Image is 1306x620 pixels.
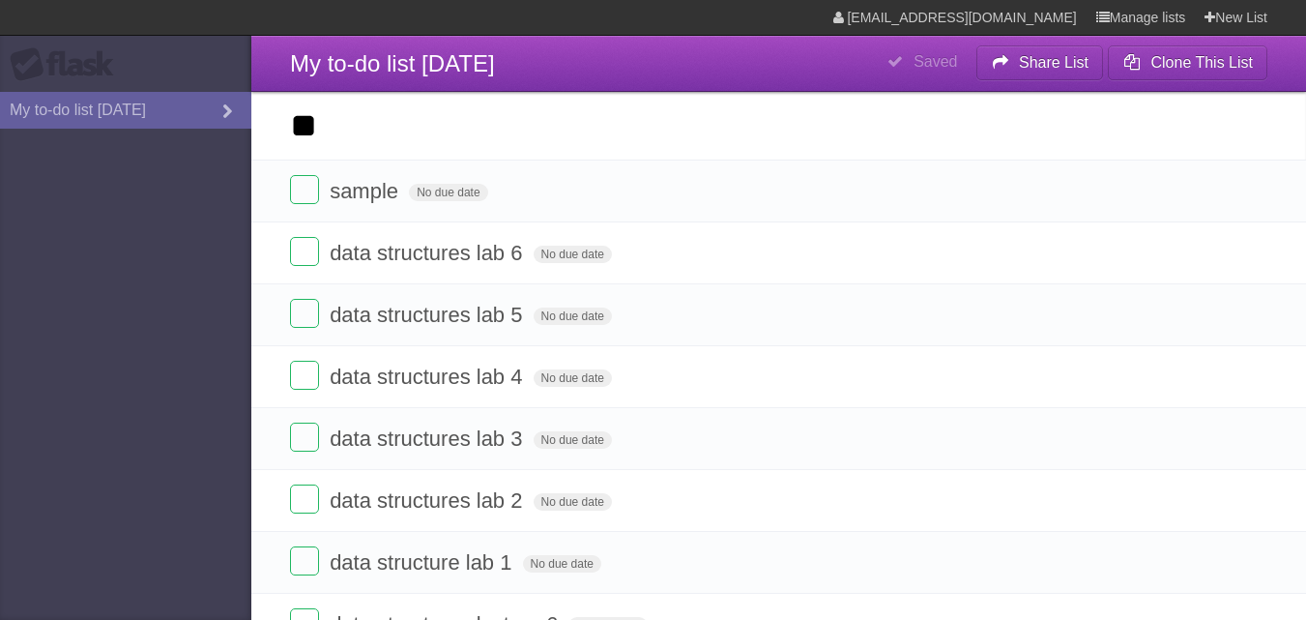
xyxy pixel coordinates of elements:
[976,45,1104,80] button: Share List
[330,427,527,451] span: data structures lab 3
[290,485,319,514] label: Done
[290,50,495,76] span: My to-do list [DATE]
[914,53,957,70] b: Saved
[1108,45,1267,80] button: Clone This List
[290,361,319,390] label: Done
[290,237,319,266] label: Done
[290,299,319,328] label: Done
[290,423,319,452] label: Done
[534,308,612,325] span: No due date
[534,369,612,387] span: No due date
[330,550,516,575] span: data structure lab 1
[534,246,612,263] span: No due date
[1150,54,1253,71] b: Clone This List
[534,431,612,449] span: No due date
[523,555,601,573] span: No due date
[330,179,403,203] span: sample
[330,241,527,265] span: data structures lab 6
[330,365,527,389] span: data structures lab 4
[290,175,319,204] label: Done
[409,184,487,201] span: No due date
[10,47,126,82] div: Flask
[534,493,612,511] span: No due date
[290,546,319,576] label: Done
[330,488,527,513] span: data structures lab 2
[1019,54,1088,71] b: Share List
[330,303,527,327] span: data structures lab 5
